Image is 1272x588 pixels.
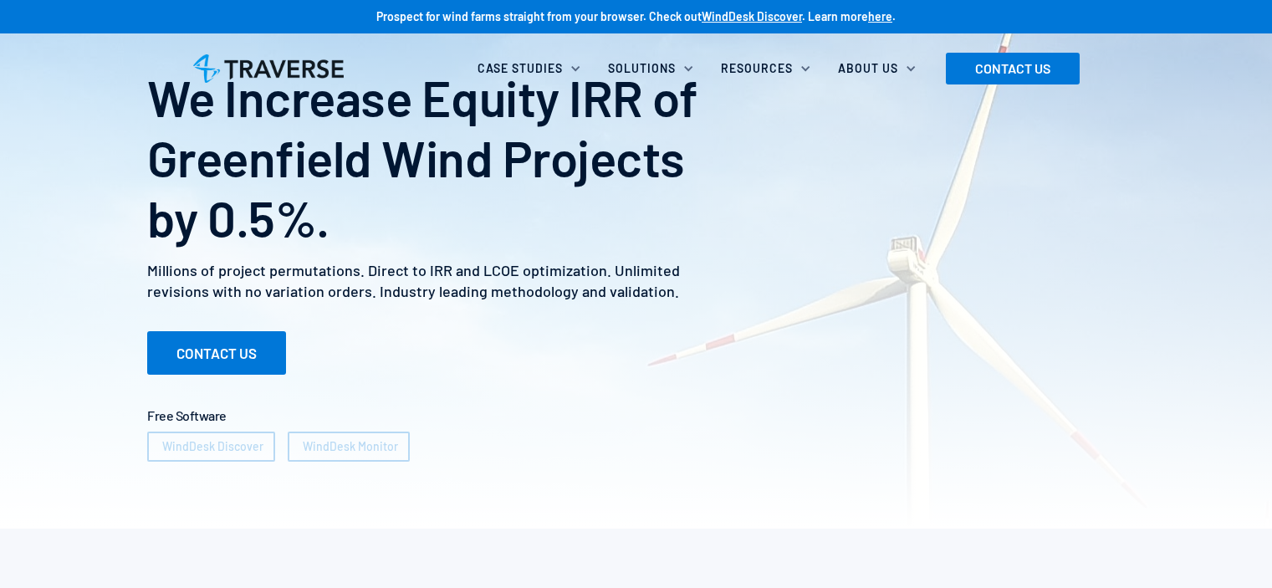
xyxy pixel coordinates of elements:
div: About Us [828,50,933,87]
a: WindDesk Monitor [288,432,410,462]
a: WindDesk Discover [147,432,275,462]
div: About Us [838,60,898,77]
strong: Prospect for wind farms straight from your browser. Check out [376,9,702,23]
div: Resources [711,50,828,87]
a: CONTACT US [946,53,1080,84]
div: Solutions [608,60,676,77]
a: here [868,9,892,23]
div: Case Studies [478,60,563,77]
a: CONTACT US [147,331,286,375]
strong: . [892,9,896,23]
h1: We Increase Equity IRR of Greenfield Wind Projects by 0.5%. [147,67,734,248]
h2: Free Software [146,408,1125,423]
div: Solutions [598,50,711,87]
a: WindDesk Discover [702,9,802,23]
p: Millions of project permutations. Direct to IRR and LCOE optimization. Unlimited revisions with n... [147,260,734,302]
strong: . Learn more [802,9,868,23]
div: Resources [721,60,793,77]
div: Case Studies [467,50,598,87]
